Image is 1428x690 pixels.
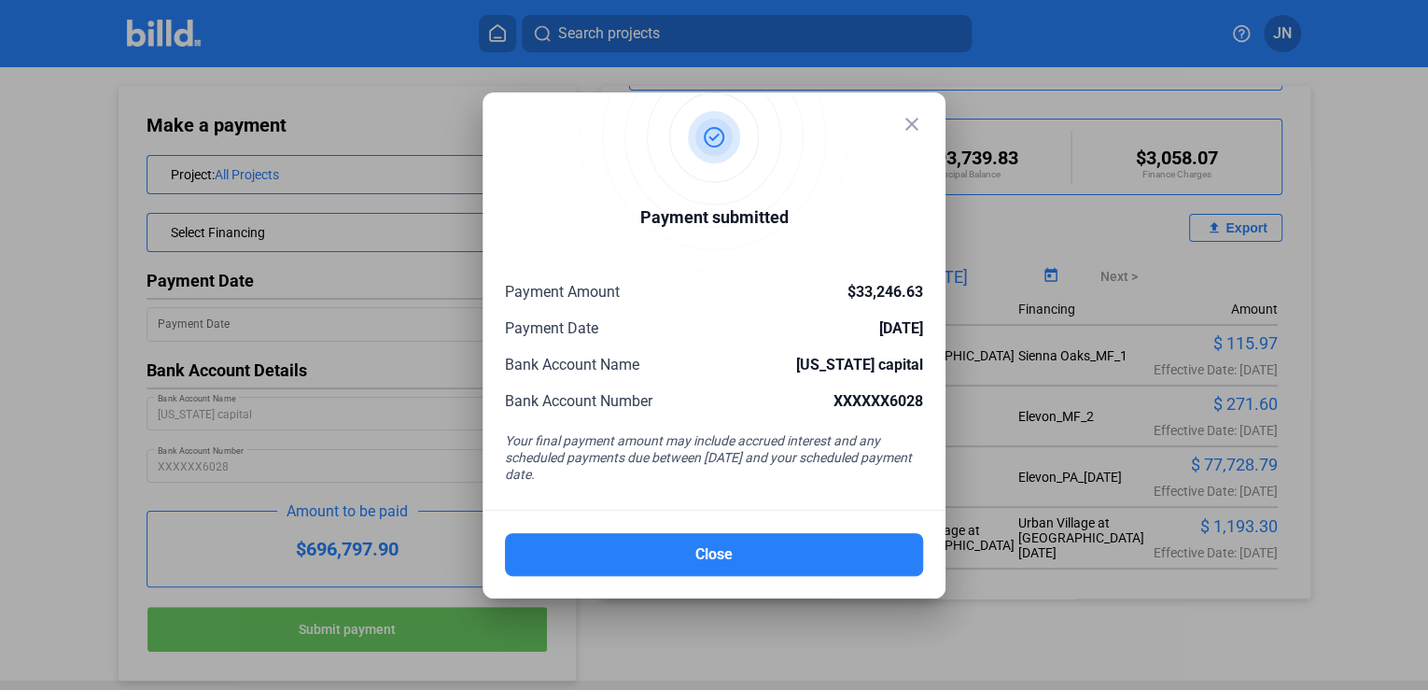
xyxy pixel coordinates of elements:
[847,283,923,301] span: $33,246.63
[901,113,923,135] mat-icon: close
[505,533,923,576] button: Close
[833,392,923,410] span: XXXXXX6028
[505,356,639,373] span: Bank Account Name
[796,356,923,373] span: [US_STATE] capital
[640,204,789,235] div: Payment submitted
[505,432,923,487] div: Your final payment amount may include accrued interest and any scheduled payments due between [DA...
[505,283,620,301] span: Payment Amount
[505,319,598,337] span: Payment Date
[879,319,923,337] span: [DATE]
[505,392,652,410] span: Bank Account Number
